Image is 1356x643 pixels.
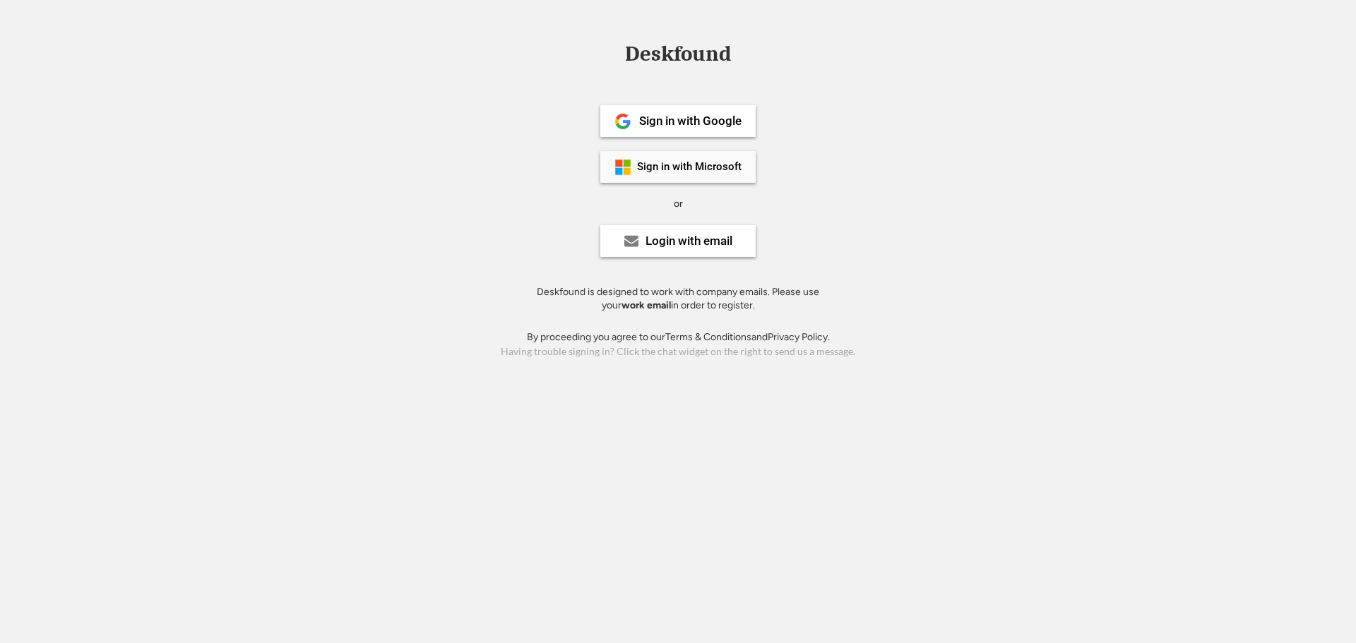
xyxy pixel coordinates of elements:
[614,113,631,130] img: 1024px-Google__G__Logo.svg.png
[614,159,631,176] img: ms-symbollockup_mssymbol_19.png
[621,299,671,311] strong: work email
[768,331,830,343] a: Privacy Policy.
[637,162,742,172] div: Sign in with Microsoft
[646,235,732,247] div: Login with email
[665,331,751,343] a: Terms & Conditions
[519,285,837,313] div: Deskfound is designed to work with company emails. Please use your in order to register.
[618,43,738,65] div: Deskfound
[639,115,742,127] div: Sign in with Google
[527,330,830,344] div: By proceeding you agree to our and
[674,197,683,211] div: or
